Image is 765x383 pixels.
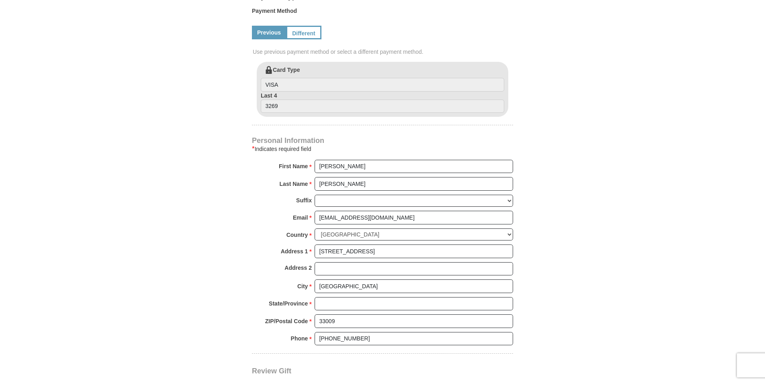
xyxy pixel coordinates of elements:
span: Use previous payment method or select a different payment method. [253,48,514,56]
strong: Address 2 [284,262,312,273]
strong: State/Province [269,298,308,309]
strong: Phone [291,333,308,344]
strong: Email [293,212,308,223]
span: Review Gift [252,367,291,375]
strong: City [297,281,308,292]
strong: Address 1 [281,246,308,257]
input: Last 4 [261,100,504,113]
strong: First Name [279,161,308,172]
div: Indicates required field [252,144,513,154]
label: Card Type [261,66,504,92]
label: Payment Method [252,7,513,19]
label: Last 4 [261,92,504,113]
a: Previous [252,26,286,39]
strong: Country [286,229,308,240]
a: Different [286,26,321,39]
strong: Last Name [280,178,308,189]
input: Card Type [261,78,504,92]
h4: Personal Information [252,137,513,144]
strong: ZIP/Postal Code [265,316,308,327]
strong: Suffix [296,195,312,206]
